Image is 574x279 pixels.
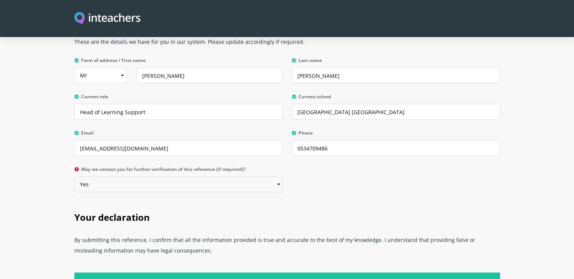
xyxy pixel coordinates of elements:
p: These are the details we have for you in our system. Please update accordingly if required. [74,34,500,55]
span: Your declaration [74,211,150,223]
label: May we contact you for further verification of this reference (if required)? [74,167,283,177]
label: Form of address / First name [74,58,283,68]
label: Current role [74,94,283,104]
p: By submitting this reference, I confirm that all the information provided is true and accurate to... [74,232,500,263]
label: Email [74,130,283,140]
label: Last name [292,58,500,68]
img: Inteachers [74,12,141,25]
label: Phone [292,130,500,140]
label: Current school [292,94,500,104]
a: Visit this site's homepage [74,12,141,25]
